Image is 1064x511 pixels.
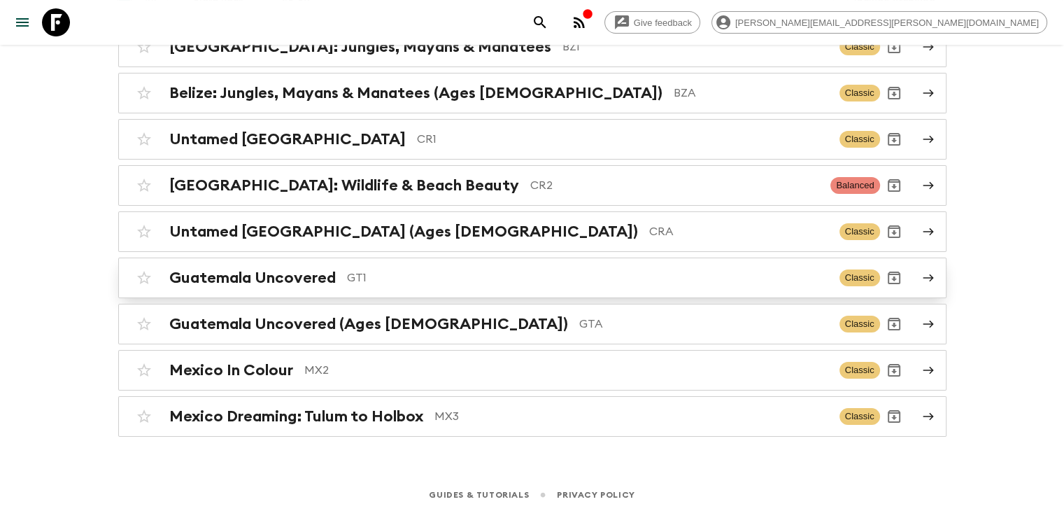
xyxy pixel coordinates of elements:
[169,269,336,287] h2: Guatemala Uncovered
[118,304,946,344] a: Guatemala Uncovered (Ages [DEMOGRAPHIC_DATA])GTAClassicArchive
[118,350,946,391] a: Mexico In ColourMX2ClassicArchive
[839,269,880,286] span: Classic
[169,315,568,333] h2: Guatemala Uncovered (Ages [DEMOGRAPHIC_DATA])
[830,177,879,194] span: Balanced
[530,177,820,194] p: CR2
[711,11,1047,34] div: [PERSON_NAME][EMAIL_ADDRESS][PERSON_NAME][DOMAIN_NAME]
[118,258,946,298] a: Guatemala UncoveredGT1ClassicArchive
[880,264,908,292] button: Archive
[839,131,880,148] span: Classic
[880,79,908,107] button: Archive
[304,362,828,379] p: MX2
[626,17,700,28] span: Give feedback
[8,8,36,36] button: menu
[604,11,700,34] a: Give feedback
[579,316,828,332] p: GTA
[562,38,828,55] p: BZ1
[169,84,662,102] h2: Belize: Jungles, Mayans & Manatees (Ages [DEMOGRAPHIC_DATA])
[169,223,638,241] h2: Untamed [GEOGRAPHIC_DATA] (Ages [DEMOGRAPHIC_DATA])
[118,27,946,67] a: [GEOGRAPHIC_DATA]: Jungles, Mayans & ManateesBZ1ClassicArchive
[169,176,519,195] h2: [GEOGRAPHIC_DATA]: Wildlife & Beach Beauty
[118,119,946,160] a: Untamed [GEOGRAPHIC_DATA]CR1ClassicArchive
[839,316,880,332] span: Classic
[526,8,554,36] button: search adventures
[839,38,880,55] span: Classic
[674,85,828,101] p: BZA
[118,165,946,206] a: [GEOGRAPHIC_DATA]: Wildlife & Beach BeautyCR2BalancedArchive
[417,131,828,148] p: CR1
[839,408,880,425] span: Classic
[728,17,1047,28] span: [PERSON_NAME][EMAIL_ADDRESS][PERSON_NAME][DOMAIN_NAME]
[880,171,908,199] button: Archive
[839,362,880,379] span: Classic
[839,85,880,101] span: Classic
[347,269,828,286] p: GT1
[118,73,946,113] a: Belize: Jungles, Mayans & Manatees (Ages [DEMOGRAPHIC_DATA])BZAClassicArchive
[169,130,406,148] h2: Untamed [GEOGRAPHIC_DATA]
[169,407,423,426] h2: Mexico Dreaming: Tulum to Holbox
[880,402,908,430] button: Archive
[839,223,880,240] span: Classic
[880,356,908,384] button: Archive
[434,408,828,425] p: MX3
[880,125,908,153] button: Archive
[118,396,946,437] a: Mexico Dreaming: Tulum to HolboxMX3ClassicArchive
[880,310,908,338] button: Archive
[429,487,529,503] a: Guides & Tutorials
[649,223,828,240] p: CRA
[169,38,551,56] h2: [GEOGRAPHIC_DATA]: Jungles, Mayans & Manatees
[169,361,293,379] h2: Mexico In Colour
[557,487,634,503] a: Privacy Policy
[880,33,908,61] button: Archive
[118,211,946,252] a: Untamed [GEOGRAPHIC_DATA] (Ages [DEMOGRAPHIC_DATA])CRAClassicArchive
[880,218,908,246] button: Archive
